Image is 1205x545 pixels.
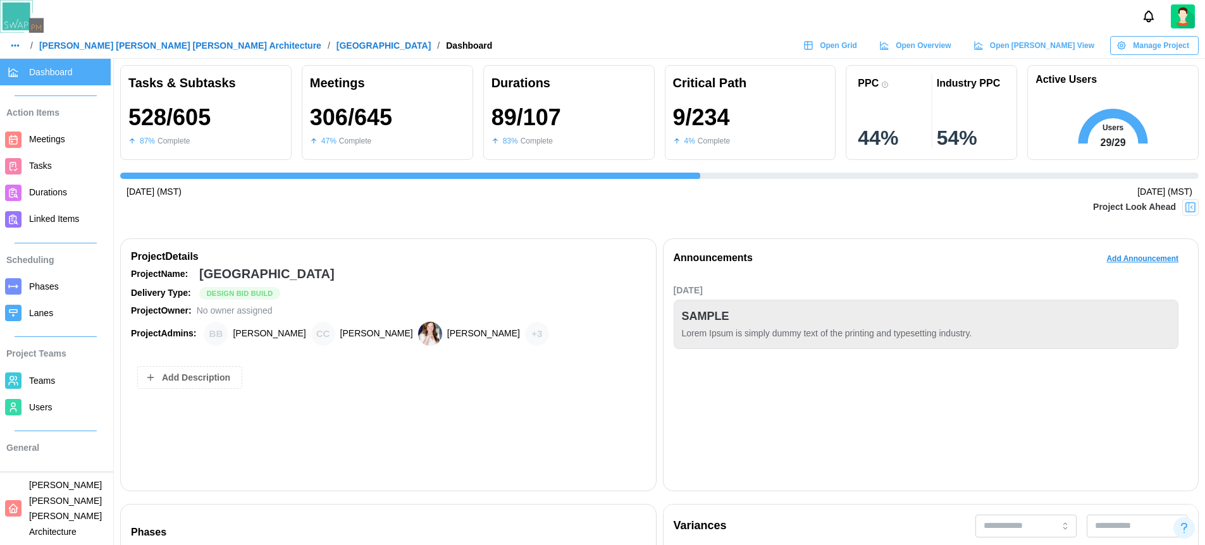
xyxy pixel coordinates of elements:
div: Complete [698,135,730,147]
div: Project Look Ahead [1093,200,1176,214]
span: Phases [29,281,59,291]
div: 528 / 605 [128,105,211,130]
div: No owner assigned [197,304,273,318]
span: Add Announcement [1106,250,1178,267]
div: [PERSON_NAME] [447,327,520,341]
div: 4 % [684,135,695,147]
a: Open [PERSON_NAME] View [967,36,1104,55]
h1: Active Users [1035,73,1097,87]
img: Project Look Ahead Button [1184,201,1197,214]
span: Linked Items [29,214,79,224]
div: Phases [131,525,651,541]
span: Design Bid Build [207,288,273,299]
div: Tasks & Subtasks [128,73,283,93]
div: 306 / 645 [310,105,392,130]
span: Tasks [29,161,52,171]
span: Manage Project [1133,37,1189,54]
span: Durations [29,187,67,197]
div: [PERSON_NAME] [233,327,306,341]
div: / [437,41,440,50]
button: Add Description [137,366,242,389]
a: [GEOGRAPHIC_DATA] [337,41,431,50]
span: Open Overview [896,37,951,54]
strong: Project Owner: [131,305,192,315]
span: [PERSON_NAME] [PERSON_NAME] [PERSON_NAME] Architecture [29,480,102,537]
a: [PERSON_NAME] [PERSON_NAME] [PERSON_NAME] Architecture [39,41,321,50]
div: Brian Baldwin [204,322,228,346]
div: 44 % [858,128,926,148]
button: Add Announcement [1097,249,1188,268]
div: Durations [491,73,646,93]
div: [PERSON_NAME] [340,327,413,341]
span: Open [PERSON_NAME] View [990,37,1094,54]
div: + 3 [525,322,549,346]
div: SAMPLE [682,308,729,326]
span: Add Description [162,367,230,388]
div: Project Name: [131,267,194,281]
a: Open Overview [873,36,961,55]
img: 2Q== [1171,4,1195,28]
span: Lanes [29,308,53,318]
a: Open Grid [797,36,867,55]
div: [DATE] (MST) [127,185,182,199]
div: Project Details [131,249,646,265]
div: 54 % [937,128,1005,148]
div: 47 % [321,135,337,147]
button: Manage Project [1110,36,1199,55]
div: / [328,41,330,50]
a: Zulqarnain Khalil [1171,4,1195,28]
div: Chris Cosenza [311,322,335,346]
div: Meetings [310,73,465,93]
div: 87 % [140,135,155,147]
div: Complete [521,135,553,147]
span: Meetings [29,134,65,144]
div: [GEOGRAPHIC_DATA] [199,264,335,284]
div: Variances [674,517,727,535]
div: Delivery Type: [131,286,194,300]
span: Users [29,402,53,412]
div: 83 % [503,135,518,147]
div: Complete [339,135,371,147]
span: Dashboard [29,67,73,77]
button: Notifications [1138,6,1159,27]
div: 89 / 107 [491,105,561,130]
div: Announcements [674,250,753,266]
div: [DATE] (MST) [1137,185,1192,199]
div: Critical Path [673,73,828,93]
div: / [30,41,33,50]
span: Teams [29,376,55,386]
div: PPC [858,77,879,89]
img: Heather Bemis [418,322,442,346]
div: Lorem Ipsum is simply dummy text of the printing and typesetting industry. [682,327,1171,341]
div: [DATE] [674,284,1179,298]
div: Complete [158,135,190,147]
div: Dashboard [446,41,492,50]
span: Open Grid [820,37,857,54]
div: 9 / 234 [673,105,730,130]
strong: Project Admins: [131,328,196,338]
div: Industry PPC [937,77,1000,89]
